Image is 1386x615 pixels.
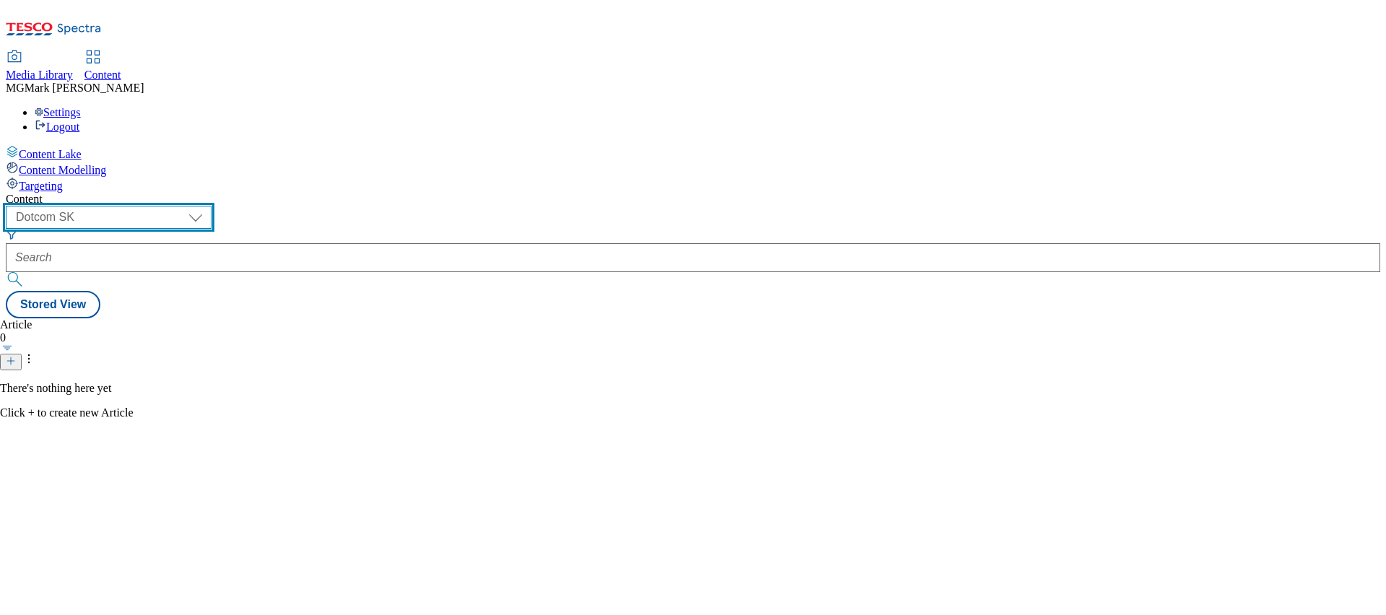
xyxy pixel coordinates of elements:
span: Content Modelling [19,164,106,176]
span: Content [84,69,121,81]
a: Content Modelling [6,161,1380,177]
a: Settings [35,106,81,118]
span: Targeting [19,180,63,192]
span: MG [6,82,25,94]
a: Media Library [6,51,73,82]
span: Content Lake [19,148,82,160]
a: Content Lake [6,145,1380,161]
a: Targeting [6,177,1380,193]
a: Content [84,51,121,82]
a: Logout [35,121,79,133]
span: Media Library [6,69,73,81]
span: Mark [PERSON_NAME] [25,82,144,94]
div: Content [6,193,1380,206]
input: Search [6,243,1380,272]
svg: Search Filters [6,229,17,240]
button: Stored View [6,291,100,318]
